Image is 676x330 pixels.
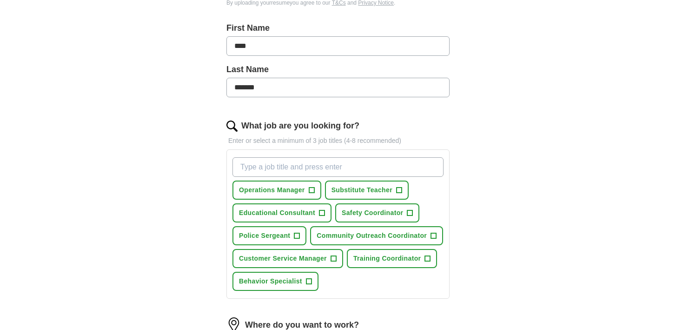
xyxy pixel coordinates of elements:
[317,231,427,241] span: Community Outreach Coordinator
[353,254,421,263] span: Training Coordinator
[342,208,403,218] span: Safety Coordinator
[232,203,331,222] button: Educational Consultant
[226,136,450,146] p: Enter or select a minimum of 3 job titles (4-8 recommended)
[239,276,302,286] span: Behavior Specialist
[232,249,343,268] button: Customer Service Manager
[226,63,450,76] label: Last Name
[335,203,419,222] button: Safety Coordinator
[232,181,321,200] button: Operations Manager
[226,121,238,132] img: search.png
[239,254,327,263] span: Customer Service Manager
[239,231,290,241] span: Police Sergeant
[239,208,315,218] span: Educational Consultant
[232,226,306,245] button: Police Sergeant
[232,157,444,177] input: Type a job title and press enter
[347,249,437,268] button: Training Coordinator
[325,181,409,200] button: Substitute Teacher
[310,226,443,245] button: Community Outreach Coordinator
[232,272,318,291] button: Behavior Specialist
[226,22,450,34] label: First Name
[331,185,392,195] span: Substitute Teacher
[239,185,305,195] span: Operations Manager
[241,120,359,132] label: What job are you looking for?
